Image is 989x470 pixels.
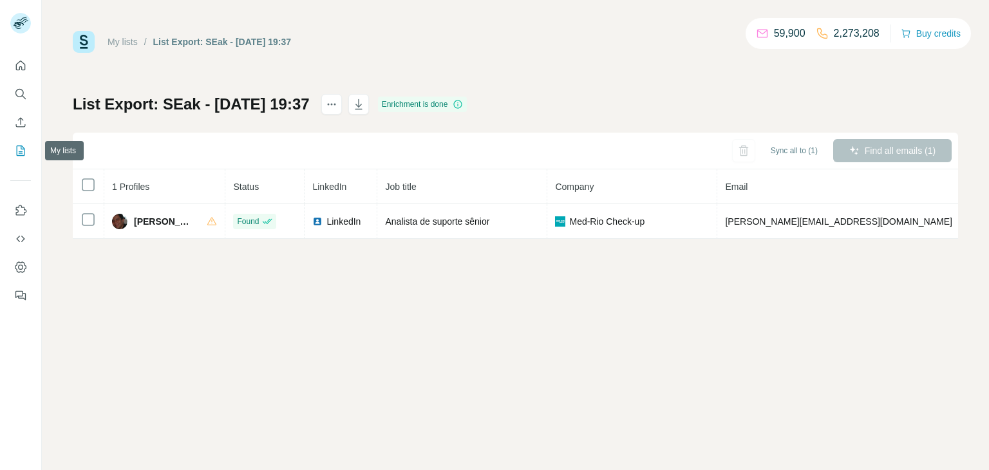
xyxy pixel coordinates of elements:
span: Status [233,182,259,192]
div: List Export: SEak - [DATE] 19:37 [153,35,291,48]
span: LinkedIn [326,215,361,228]
span: LinkedIn [312,182,346,192]
span: Found [237,216,259,227]
span: Sync all to (1) [771,145,818,156]
span: 1 Profiles [112,182,149,192]
span: Company [555,182,594,192]
span: Email [725,182,748,192]
h1: List Export: SEak - [DATE] 19:37 [73,94,310,115]
span: Job title [385,182,416,192]
div: Enrichment is done [378,97,467,112]
button: Use Surfe API [10,227,31,250]
button: Search [10,82,31,106]
img: LinkedIn logo [312,216,323,227]
button: Dashboard [10,256,31,279]
p: 59,900 [774,26,805,41]
button: Feedback [10,284,31,307]
button: Buy credits [901,24,961,42]
img: Avatar [112,214,127,229]
button: Use Surfe on LinkedIn [10,199,31,222]
img: company-logo [555,216,565,227]
img: Surfe Logo [73,31,95,53]
li: / [144,35,147,48]
span: [PERSON_NAME] [134,215,194,228]
span: [PERSON_NAME][EMAIL_ADDRESS][DOMAIN_NAME] [725,216,952,227]
a: My lists [108,37,138,47]
span: Analista de suporte sênior [385,216,489,227]
button: Enrich CSV [10,111,31,134]
p: 2,273,208 [834,26,880,41]
span: Med-Rio Check-up [569,215,645,228]
button: Quick start [10,54,31,77]
button: My lists [10,139,31,162]
button: Sync all to (1) [762,141,827,160]
button: actions [321,94,342,115]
